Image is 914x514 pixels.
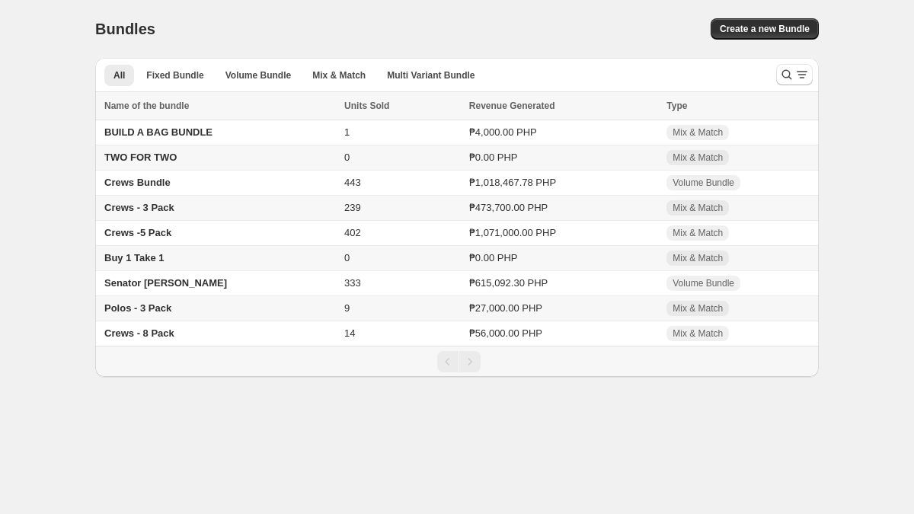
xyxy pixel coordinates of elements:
[673,327,723,340] span: Mix & Match
[113,69,125,81] span: All
[344,277,361,289] span: 333
[711,18,819,40] button: Create a new Bundle
[344,98,404,113] button: Units Sold
[673,302,723,314] span: Mix & Match
[469,98,555,113] span: Revenue Generated
[95,20,155,38] h1: Bundles
[673,126,723,139] span: Mix & Match
[104,277,227,289] span: Senator [PERSON_NAME]
[469,227,556,238] span: ₱1,071,000.00 PHP
[673,277,734,289] span: Volume Bundle
[104,126,213,138] span: BUILD A BAG BUNDLE
[104,177,171,188] span: Crews Bundle
[673,227,723,239] span: Mix & Match
[469,202,548,213] span: ₱473,700.00 PHP
[104,98,335,113] div: Name of the bundle
[104,252,165,263] span: Buy 1 Take 1
[469,277,548,289] span: ₱615,092.30 PHP
[387,69,475,81] span: Multi Variant Bundle
[146,69,203,81] span: Fixed Bundle
[720,23,810,35] span: Create a new Bundle
[666,98,810,113] div: Type
[469,302,542,314] span: ₱27,000.00 PHP
[344,98,389,113] span: Units Sold
[344,227,361,238] span: 402
[469,177,556,188] span: ₱1,018,467.78 PHP
[225,69,291,81] span: Volume Bundle
[104,327,174,339] span: Crews - 8 Pack
[104,202,174,213] span: Crews - 3 Pack
[104,152,177,163] span: TWO FOR TWO
[344,152,350,163] span: 0
[344,177,361,188] span: 443
[104,227,171,238] span: Crews -5 Pack
[344,202,361,213] span: 239
[469,327,542,339] span: ₱56,000.00 PHP
[312,69,366,81] span: Mix & Match
[344,302,350,314] span: 9
[673,252,723,264] span: Mix & Match
[673,152,723,164] span: Mix & Match
[776,64,813,85] button: Search and filter results
[344,252,350,263] span: 0
[673,202,723,214] span: Mix & Match
[469,252,518,263] span: ₱0.00 PHP
[104,302,171,314] span: Polos - 3 Pack
[673,177,734,189] span: Volume Bundle
[344,126,350,138] span: 1
[344,327,355,339] span: 14
[469,98,570,113] button: Revenue Generated
[469,126,537,138] span: ₱4,000.00 PHP
[469,152,518,163] span: ₱0.00 PHP
[95,346,819,377] nav: Pagination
